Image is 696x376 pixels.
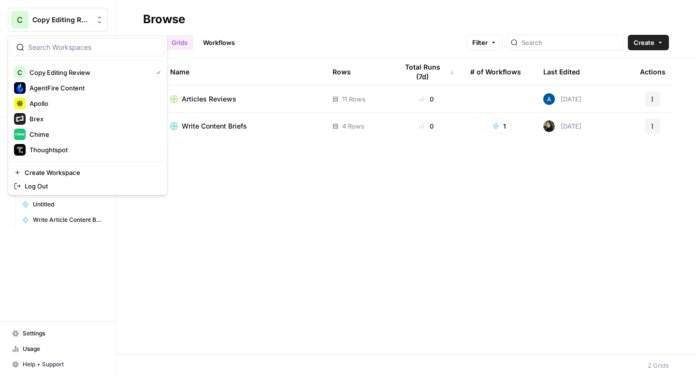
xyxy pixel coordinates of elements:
span: Untitled [33,200,103,209]
a: Write Article Content Brief [18,212,108,228]
span: Create [634,38,654,47]
div: 0 [398,94,455,104]
img: eoqc67reg7z2luvnwhy7wyvdqmsw [543,120,555,132]
span: Help + Support [23,360,103,369]
span: Copy Editing Review [32,15,91,25]
span: Copy Editing Review [29,68,148,77]
a: Grids [166,35,193,50]
span: Create Workspace [25,168,157,177]
img: Chime Logo [14,129,26,140]
div: [DATE] [543,93,581,105]
span: Apollo [29,99,157,108]
span: Thoughtspot [29,145,157,155]
div: Actions [640,58,666,85]
span: Brex [29,114,157,124]
a: All [143,35,162,50]
div: 2 Grids [648,361,669,370]
button: 1 [486,118,512,134]
span: AgentFire Content [29,83,157,93]
div: Rows [333,58,351,85]
img: Brex Logo [14,113,26,125]
a: Usage [8,341,108,357]
input: Search Workspaces [28,43,159,52]
button: Help + Support [8,357,108,372]
div: # of Workflows [470,58,521,85]
button: Filter [466,35,503,50]
input: Search [522,38,620,47]
div: Total Runs (7d) [398,58,455,85]
div: Workspace: Copy Editing Review [8,36,167,195]
img: Thoughtspot Logo [14,144,26,156]
span: Usage [23,345,103,353]
span: Write Content Briefs [182,121,247,131]
button: Workspace: Copy Editing Review [8,8,108,32]
span: C [17,68,22,77]
span: 4 Rows [342,121,364,131]
span: Articles Reviews [182,94,236,104]
button: Create [628,35,669,50]
div: 0 [398,121,455,131]
span: Log Out [25,181,157,191]
a: Workflows [197,35,241,50]
span: Filter [472,38,488,47]
div: Browse [143,12,185,27]
span: 11 Rows [342,94,365,104]
a: Log Out [10,179,165,193]
img: he81ibor8lsei4p3qvg4ugbvimgp [543,93,555,105]
span: Write Article Content Brief [33,216,103,224]
a: Articles Reviews [170,94,317,104]
span: Chime [29,130,157,139]
img: AgentFire Content Logo [14,82,26,94]
span: C [17,14,23,26]
a: Create Workspace [10,166,165,179]
div: Name [170,58,317,85]
a: Write Content Briefs [170,121,317,131]
div: Last Edited [543,58,580,85]
div: [DATE] [543,120,581,132]
a: Untitled [18,197,108,212]
span: Settings [23,329,103,338]
a: Settings [8,326,108,341]
img: Apollo Logo [14,98,26,109]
